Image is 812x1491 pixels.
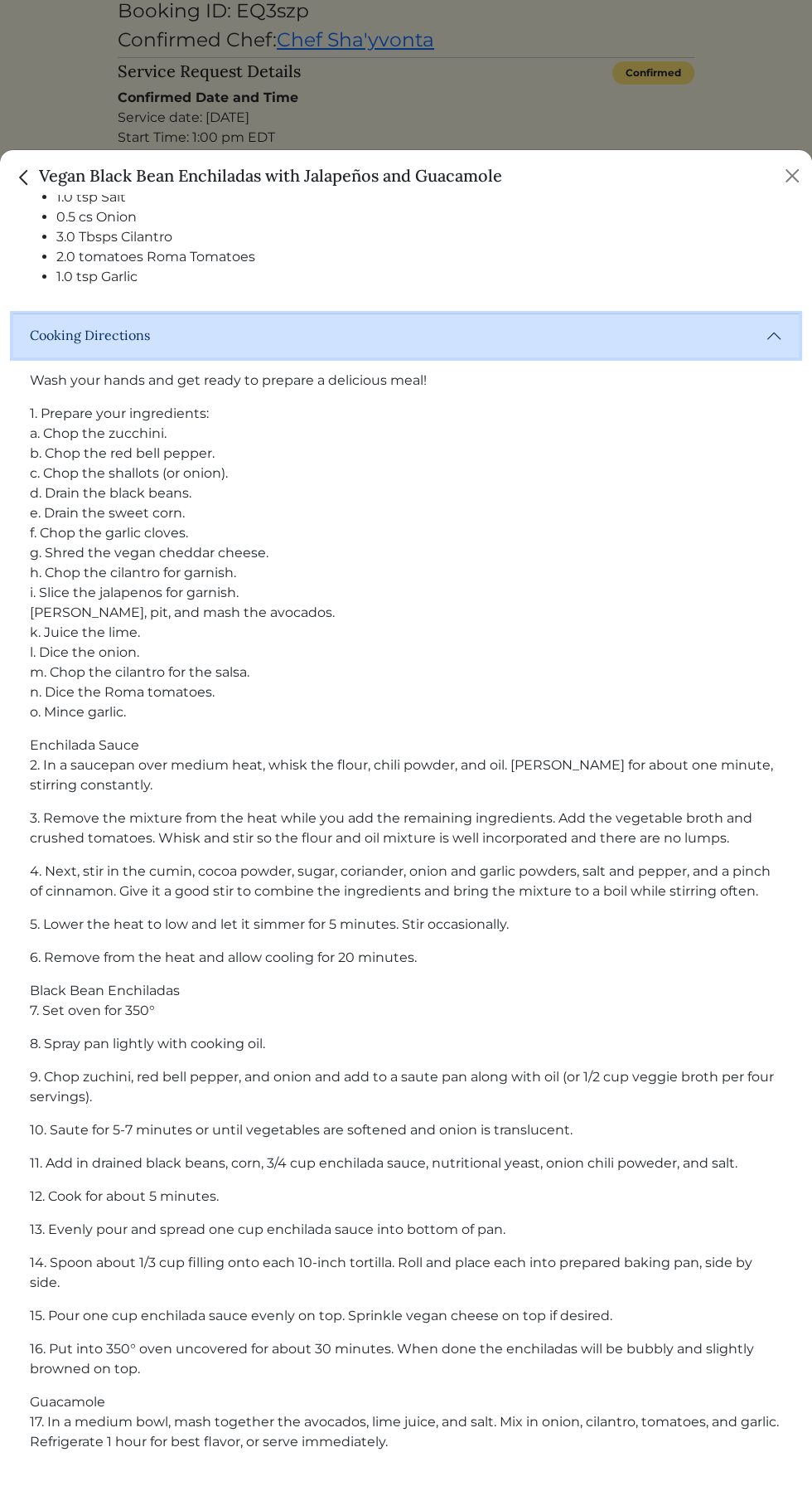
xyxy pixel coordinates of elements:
[30,1153,782,1173] p: 11. Add in drained black beans, corn, 3/4 cup enchilada sauce, nutritional yeast, onion chili pow...
[30,1120,782,1140] p: 10. Saute for 5-7 minutes or until vegetables are softened and onion is translucent.
[13,165,39,186] a: Close
[30,809,782,848] p: 3. Remove the mixture from the heat while you add the remaining ingredients. Add the vegetable br...
[30,736,782,795] p: Enchilada Sauce 2. In a saucepan over medium heat, whisk the flour, chili powder, and oil. [PERSO...
[30,862,782,901] p: 4. Next, stir in the cumin, cocoa powder, sugar, coriander, onion and garlic powders, salt and pe...
[30,1187,782,1207] p: 12. Cook for about 5 minutes.
[30,1306,782,1326] p: 15. Pour one cup enchilada sauce evenly on top. Sprinkle vegan cheese on top if desired.
[30,1034,782,1054] p: 8. Spray pan lightly with cooking oil.
[56,227,782,247] li: 3.0 Tbsps Cilantro
[56,267,782,287] li: 1.0 tsp Garlic
[30,1067,782,1107] p: 9. Chop zuchini, red bell pepper, and onion and add to a saute pan along with oil (or 1/2 cup veg...
[56,187,782,207] li: 1.0 tsp Salt
[13,167,35,188] img: back_caret-0738dc900bf9763b5e5a40894073b948e17d9601fd527fca9689b06ce300169f.svg
[56,207,782,227] li: 0.5 cs Onion
[30,915,782,935] p: 5. Lower the heat to low and let it simmer for 5 minutes. Stir occasionally.
[30,371,782,391] p: Wash your hands and get ready to prepare a delicious meal!
[30,1392,782,1452] p: Guacamole 17. In a medium bowl, mash together the avocados, lime juice, and salt. Mix in onion, c...
[13,163,502,188] h5: Vegan Black Bean Enchiladas with Jalapeños and Guacamole
[30,404,782,722] p: 1. Prepare your ingredients: a. Chop the zucchini. b. Chop the red bell pepper. c. Chop the shall...
[30,1220,782,1240] p: 13. Evenly pour and spread one cup enchilada sauce into bottom of pan.
[30,1253,782,1293] p: 14. Spoon about 1/3 cup filling onto each 10-inch tortilla. Roll and place each into prepared bak...
[13,314,799,357] button: Cooking Directions
[779,163,805,189] button: Close
[30,1339,782,1379] p: 16. Put into 350° oven uncovered for about 30 minutes. When done the enchiladas will be bubbly an...
[30,981,782,1021] p: Black Bean Enchiladas 7. Set oven for 350°
[56,247,782,267] li: 2.0 tomatoes Roma Tomatoes
[30,948,782,968] p: 6. Remove from the heat and allow cooling for 20 minutes.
